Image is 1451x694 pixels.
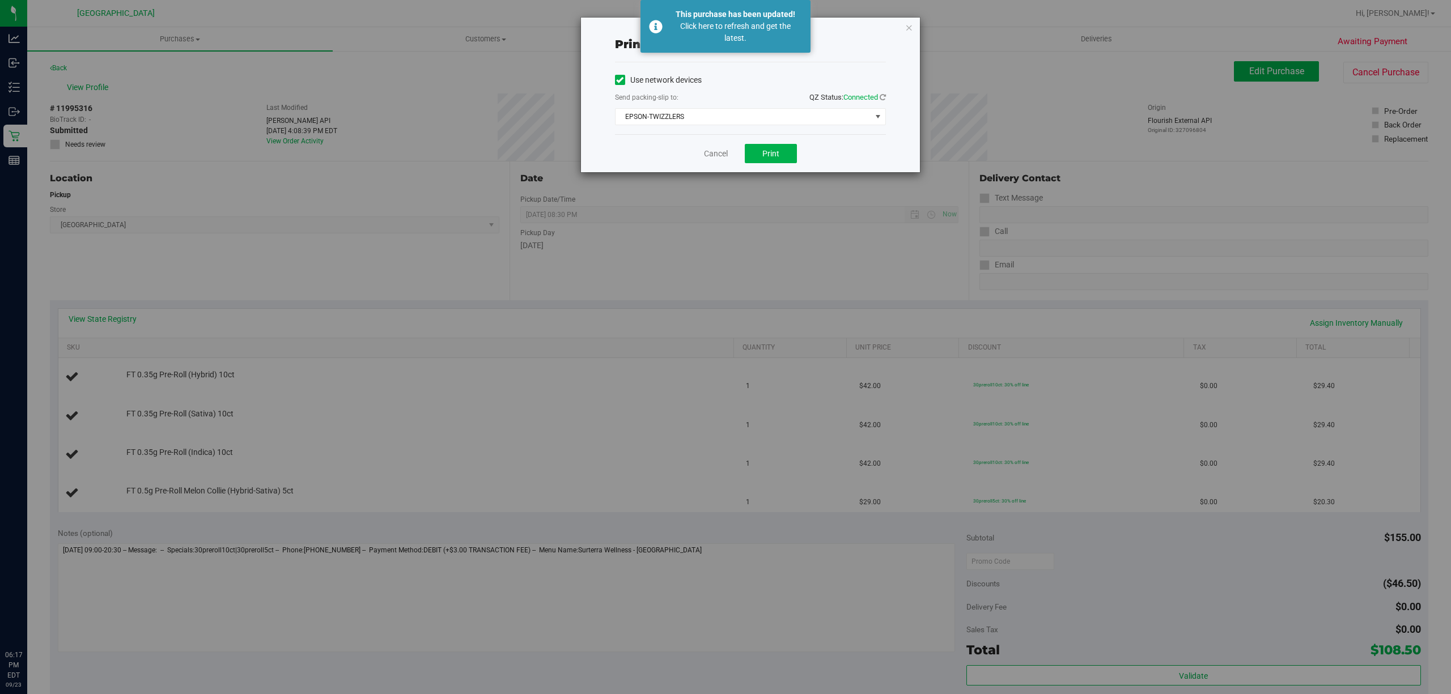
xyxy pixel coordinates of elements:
[669,8,802,20] div: This purchase has been updated!
[809,93,886,101] span: QZ Status:
[615,37,727,51] span: Print packing-slip
[616,109,871,125] span: EPSON-TWIZZLERS
[871,109,885,125] span: select
[669,20,802,44] div: Click here to refresh and get the latest.
[615,92,678,103] label: Send packing-slip to:
[843,93,878,101] span: Connected
[11,603,45,637] iframe: Resource center
[33,602,47,615] iframe: Resource center unread badge
[615,74,702,86] label: Use network devices
[704,148,728,160] a: Cancel
[762,149,779,158] span: Print
[745,144,797,163] button: Print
